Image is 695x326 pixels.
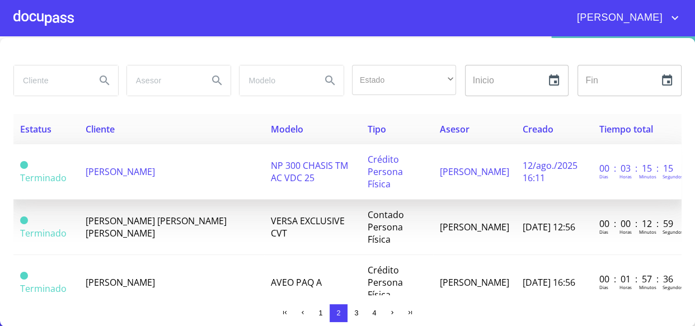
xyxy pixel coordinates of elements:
[352,65,456,95] div: ​
[523,123,553,135] span: Creado
[368,209,404,245] span: Contado Persona Física
[663,173,683,179] p: Segundos
[312,304,330,322] button: 1
[663,229,683,235] p: Segundos
[20,123,51,135] span: Estatus
[523,221,575,233] span: [DATE] 12:56
[639,173,656,179] p: Minutos
[599,173,608,179] p: Dias
[91,67,118,94] button: Search
[440,221,509,233] span: [PERSON_NAME]
[619,284,632,290] p: Horas
[86,215,227,239] span: [PERSON_NAME] [PERSON_NAME] [PERSON_NAME]
[354,309,358,317] span: 3
[347,304,365,322] button: 3
[20,161,28,169] span: Terminado
[330,304,347,322] button: 2
[523,276,575,289] span: [DATE] 16:56
[20,216,28,224] span: Terminado
[663,284,683,290] p: Segundos
[599,123,653,135] span: Tiempo total
[14,65,87,96] input: search
[440,123,469,135] span: Asesor
[271,123,303,135] span: Modelo
[271,276,322,289] span: AVEO PAQ A
[368,264,403,301] span: Crédito Persona Física
[372,309,376,317] span: 4
[368,123,386,135] span: Tipo
[271,159,348,184] span: NP 300 CHASIS TM AC VDC 25
[619,229,632,235] p: Horas
[86,123,115,135] span: Cliente
[20,282,67,295] span: Terminado
[599,229,608,235] p: Dias
[599,284,608,290] p: Dias
[365,304,383,322] button: 4
[204,67,231,94] button: Search
[20,172,67,184] span: Terminado
[639,229,656,235] p: Minutos
[240,65,312,96] input: search
[86,166,155,178] span: [PERSON_NAME]
[271,215,345,239] span: VERSA EXCLUSIVE CVT
[569,9,668,27] span: [PERSON_NAME]
[317,67,344,94] button: Search
[639,284,656,290] p: Minutos
[599,162,675,174] p: 00 : 03 : 15 : 15
[619,173,632,179] p: Horas
[523,159,577,184] span: 12/ago./2025 16:11
[599,218,675,230] p: 00 : 00 : 12 : 59
[20,272,28,280] span: Terminado
[440,276,509,289] span: [PERSON_NAME]
[440,166,509,178] span: [PERSON_NAME]
[336,309,340,317] span: 2
[127,65,200,96] input: search
[318,309,322,317] span: 1
[368,153,403,190] span: Crédito Persona Física
[569,9,682,27] button: account of current user
[599,273,675,285] p: 00 : 01 : 57 : 36
[86,276,155,289] span: [PERSON_NAME]
[20,227,67,239] span: Terminado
